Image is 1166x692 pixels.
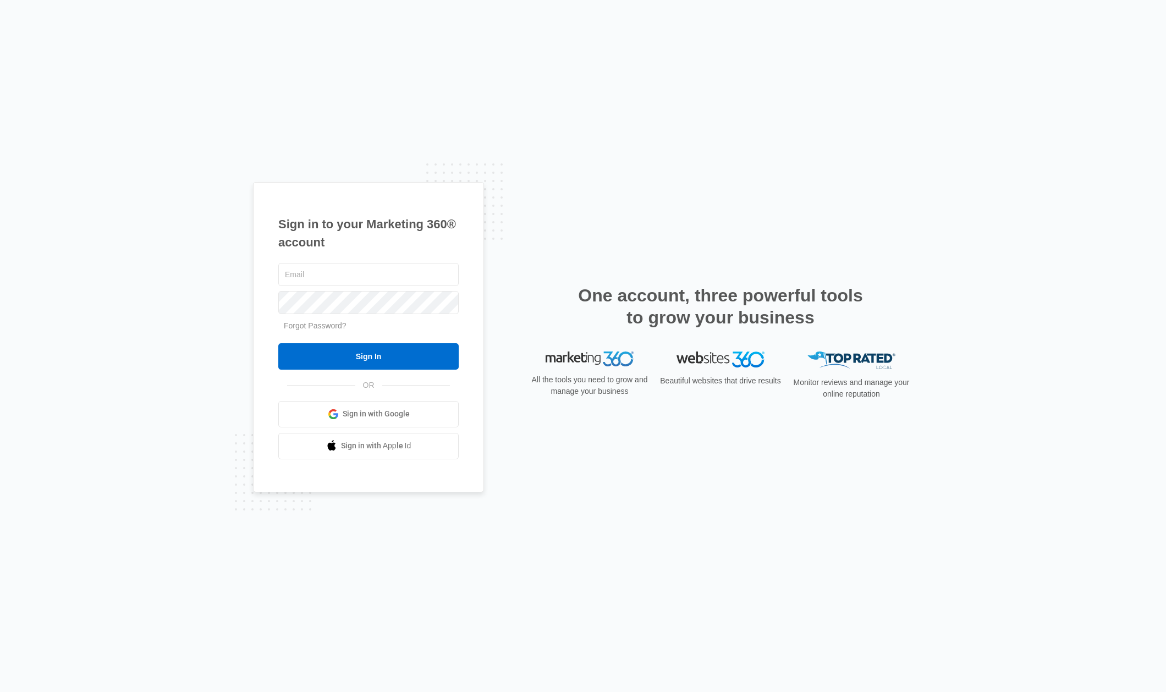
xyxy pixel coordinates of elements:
img: Marketing 360 [546,352,634,367]
a: Forgot Password? [284,321,346,330]
a: Sign in with Google [278,401,459,427]
a: Sign in with Apple Id [278,433,459,459]
h2: One account, three powerful tools to grow your business [575,284,866,328]
img: Top Rated Local [807,352,895,370]
p: Beautiful websites that drive results [659,375,782,387]
p: Monitor reviews and manage your online reputation [790,377,913,400]
input: Email [278,263,459,286]
h1: Sign in to your Marketing 360® account [278,215,459,251]
img: Websites 360 [676,352,765,367]
span: OR [355,380,382,391]
input: Sign In [278,343,459,370]
p: All the tools you need to grow and manage your business [528,374,651,397]
span: Sign in with Google [343,408,410,420]
span: Sign in with Apple Id [341,440,411,452]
